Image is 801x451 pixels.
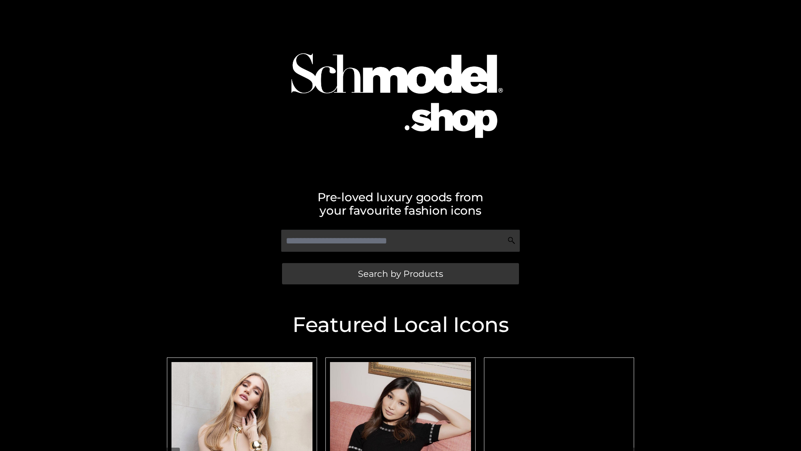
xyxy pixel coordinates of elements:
[507,236,516,245] img: Search Icon
[358,269,443,278] span: Search by Products
[163,314,638,335] h2: Featured Local Icons​
[282,263,519,284] a: Search by Products
[163,190,638,217] h2: Pre-loved luxury goods from your favourite fashion icons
